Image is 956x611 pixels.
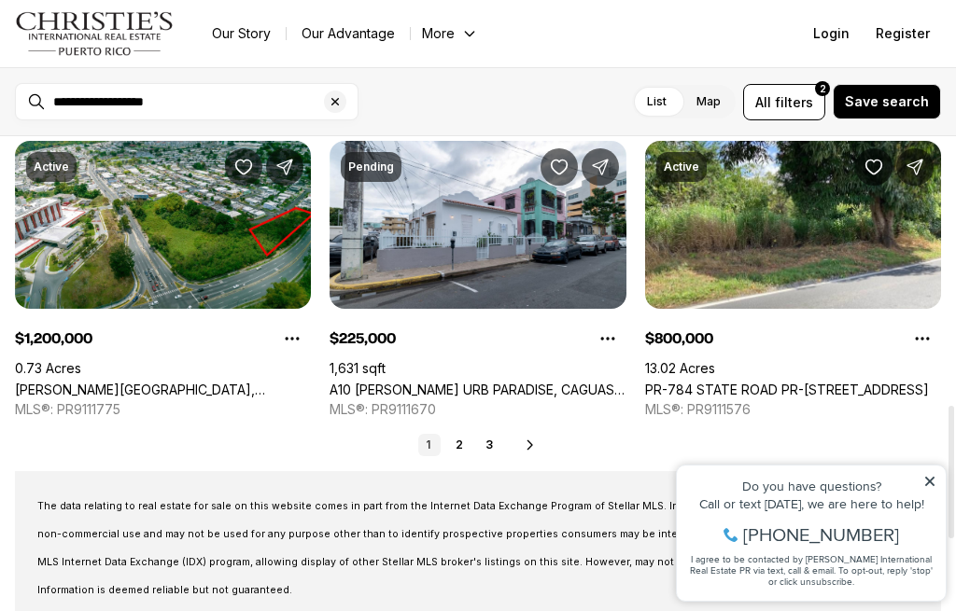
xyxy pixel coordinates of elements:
nav: Pagination [418,434,500,456]
button: Save search [833,84,941,119]
button: Save Property: Degetau Street BARRIO TURABO [225,148,262,186]
div: Call or text [DATE], we are here to help! [20,60,270,73]
span: filters [775,92,813,112]
button: Clear search input [324,84,358,119]
a: 2 [448,434,471,456]
button: Share Property [582,148,619,186]
span: The data relating to real estate for sale on this website comes in part from the Internet Data Ex... [37,500,914,596]
button: Save Property: A10 ANGEL ORTIZ URB PARADISE [541,148,578,186]
button: Register [865,15,941,52]
button: Login [802,15,861,52]
p: Pending [348,160,394,174]
button: Property options [274,320,311,357]
label: List [632,85,682,118]
button: Property options [904,320,941,357]
p: Active [664,160,699,174]
button: More [411,21,489,47]
a: A10 ANGEL ORTIZ URB PARADISE, CAGUAS PR, 00725 [330,382,626,397]
span: Register [876,26,930,41]
button: Share Property [266,148,303,186]
div: Do you have questions? [20,42,270,55]
a: PR-784 STATE ROAD PR-784 RD #22, CAGUAS PR, 00725 [645,382,929,397]
a: Our Advantage [287,21,410,47]
span: I agree to be contacted by [PERSON_NAME] International Real Estate PR via text, call & email. To ... [23,115,266,150]
p: Active [34,160,69,174]
span: 2 [820,81,826,96]
button: Property options [589,320,626,357]
a: Degetau Street BARRIO TURABO, CAGUAS PR, 00725 [15,382,311,397]
button: Save Property: PR-784 STATE ROAD PR-784 RD #22 [855,148,893,186]
label: Map [682,85,736,118]
a: Our Story [197,21,286,47]
img: logo [15,11,175,56]
button: Allfilters2 [743,84,825,120]
button: Share Property [896,148,934,186]
a: 3 [478,434,500,456]
span: All [755,92,771,112]
span: Login [813,26,850,41]
span: Save search [845,94,929,109]
a: 1 [418,434,441,456]
span: [PHONE_NUMBER] [77,88,232,106]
